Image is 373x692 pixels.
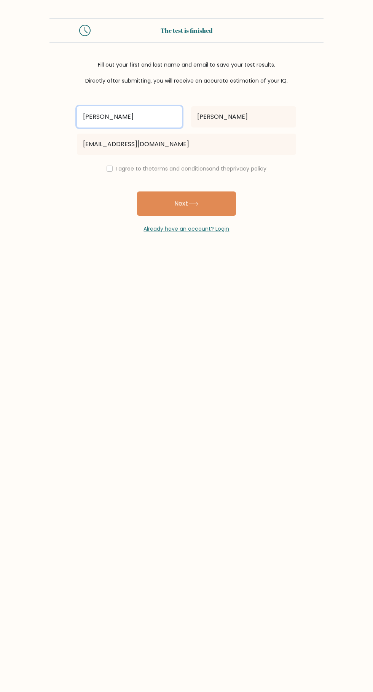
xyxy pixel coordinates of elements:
div: The test is finished [100,26,273,35]
a: terms and conditions [152,165,209,172]
input: Last name [191,106,296,128]
input: Email [77,134,296,155]
a: privacy policy [230,165,267,172]
button: Next [137,191,236,216]
input: First name [77,106,182,128]
div: Fill out your first and last name and email to save your test results. Directly after submitting,... [49,61,324,85]
a: Already have an account? Login [144,225,230,233]
label: I agree to the and the [116,165,267,172]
